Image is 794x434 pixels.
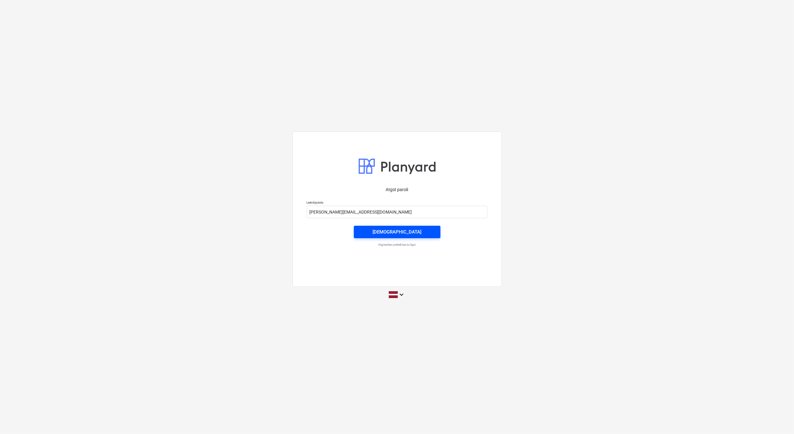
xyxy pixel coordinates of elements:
[307,206,487,218] input: Lietotājvārds
[354,226,440,238] button: [DEMOGRAPHIC_DATA]
[304,243,491,247] a: Atgriezties pieteikšanās lapā
[307,186,487,193] p: Atgūt paroli
[763,404,794,434] iframe: Chat Widget
[398,291,405,298] i: keyboard_arrow_down
[373,228,421,236] div: [DEMOGRAPHIC_DATA]
[307,200,487,206] p: Lietotājvārds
